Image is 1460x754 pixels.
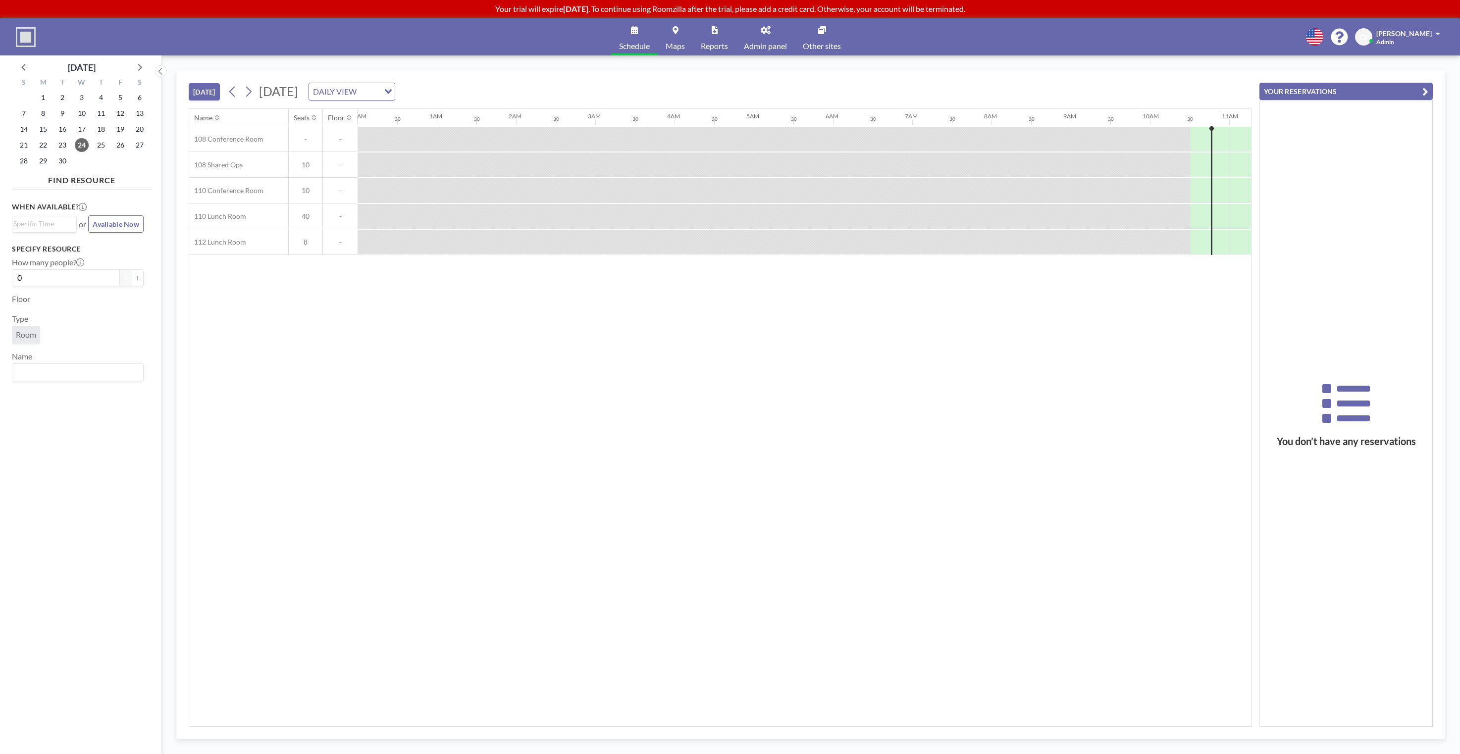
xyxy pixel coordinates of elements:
div: 30 [870,116,876,122]
div: Search for option [12,216,76,231]
div: 30 [1029,116,1035,122]
div: M [34,77,53,90]
span: or [79,219,86,229]
span: Saturday, September 27, 2025 [133,138,147,152]
div: 30 [712,116,718,122]
span: - [323,238,358,247]
span: Tuesday, September 9, 2025 [55,106,69,120]
input: Search for option [13,218,71,229]
span: Saturday, September 6, 2025 [133,91,147,104]
a: Other sites [795,18,849,55]
span: Wednesday, September 10, 2025 [75,106,89,120]
span: [DATE] [259,84,298,99]
span: Maps [666,42,685,50]
span: Reports [701,42,728,50]
span: 110 Conference Room [189,186,263,195]
label: Type [12,314,28,324]
input: Search for option [360,85,378,98]
div: 30 [395,116,401,122]
h3: You don’t have any reservations [1260,435,1432,448]
span: Thursday, September 4, 2025 [94,91,108,104]
a: Reports [693,18,736,55]
span: Friday, September 19, 2025 [113,122,127,136]
span: Room [16,330,36,340]
span: Sunday, September 7, 2025 [17,106,31,120]
span: Monday, September 22, 2025 [36,138,50,152]
div: Name [194,113,212,122]
div: 30 [474,116,480,122]
div: S [14,77,34,90]
button: Available Now [88,215,144,233]
span: Sunday, September 21, 2025 [17,138,31,152]
div: Search for option [12,364,143,381]
div: 7AM [905,112,918,120]
span: Tuesday, September 16, 2025 [55,122,69,136]
span: Sunday, September 28, 2025 [17,154,31,168]
span: - [323,135,358,144]
span: Admin [1376,38,1394,46]
span: - [323,160,358,169]
span: Wednesday, September 24, 2025 [75,138,89,152]
span: 10 [289,186,322,195]
span: Available Now [93,220,139,228]
div: Seats [294,113,310,122]
div: S [130,77,149,90]
span: Tuesday, September 30, 2025 [55,154,69,168]
label: Floor [12,294,30,304]
span: Monday, September 15, 2025 [36,122,50,136]
div: 30 [632,116,638,122]
h4: FIND RESOURCE [12,171,152,185]
span: Saturday, September 13, 2025 [133,106,147,120]
span: 40 [289,212,322,221]
b: [DATE] [563,4,588,13]
div: T [53,77,72,90]
span: - [323,186,358,195]
span: 110 Lunch Room [189,212,246,221]
div: 30 [949,116,955,122]
span: 112 Lunch Room [189,238,246,247]
a: Maps [658,18,693,55]
button: [DATE] [189,83,220,101]
span: - [289,135,322,144]
span: Other sites [803,42,841,50]
div: T [91,77,110,90]
span: Thursday, September 11, 2025 [94,106,108,120]
h3: Specify resource [12,245,144,253]
div: 4AM [667,112,680,120]
button: + [132,269,144,286]
span: Tuesday, September 2, 2025 [55,91,69,104]
span: Thursday, September 25, 2025 [94,138,108,152]
span: Monday, September 29, 2025 [36,154,50,168]
span: Friday, September 5, 2025 [113,91,127,104]
span: Monday, September 8, 2025 [36,106,50,120]
div: F [110,77,130,90]
div: 30 [1187,116,1193,122]
div: 30 [553,116,559,122]
span: Wednesday, September 3, 2025 [75,91,89,104]
div: Search for option [309,83,395,100]
a: Schedule [611,18,658,55]
div: 3AM [588,112,601,120]
div: 9AM [1063,112,1076,120]
span: Monday, September 1, 2025 [36,91,50,104]
span: 10 [289,160,322,169]
div: 8AM [984,112,997,120]
div: 30 [791,116,797,122]
span: Wednesday, September 17, 2025 [75,122,89,136]
div: 2AM [509,112,521,120]
div: 12AM [350,112,366,120]
span: Thursday, September 18, 2025 [94,122,108,136]
span: Admin panel [744,42,787,50]
div: 5AM [746,112,759,120]
div: 11AM [1222,112,1238,120]
a: Admin panel [736,18,795,55]
span: Tuesday, September 23, 2025 [55,138,69,152]
span: Sunday, September 14, 2025 [17,122,31,136]
div: Floor [328,113,345,122]
img: organization-logo [16,27,36,47]
span: Friday, September 12, 2025 [113,106,127,120]
span: Saturday, September 20, 2025 [133,122,147,136]
div: 10AM [1143,112,1159,120]
span: 108 Shared Ops [189,160,243,169]
span: - [323,212,358,221]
